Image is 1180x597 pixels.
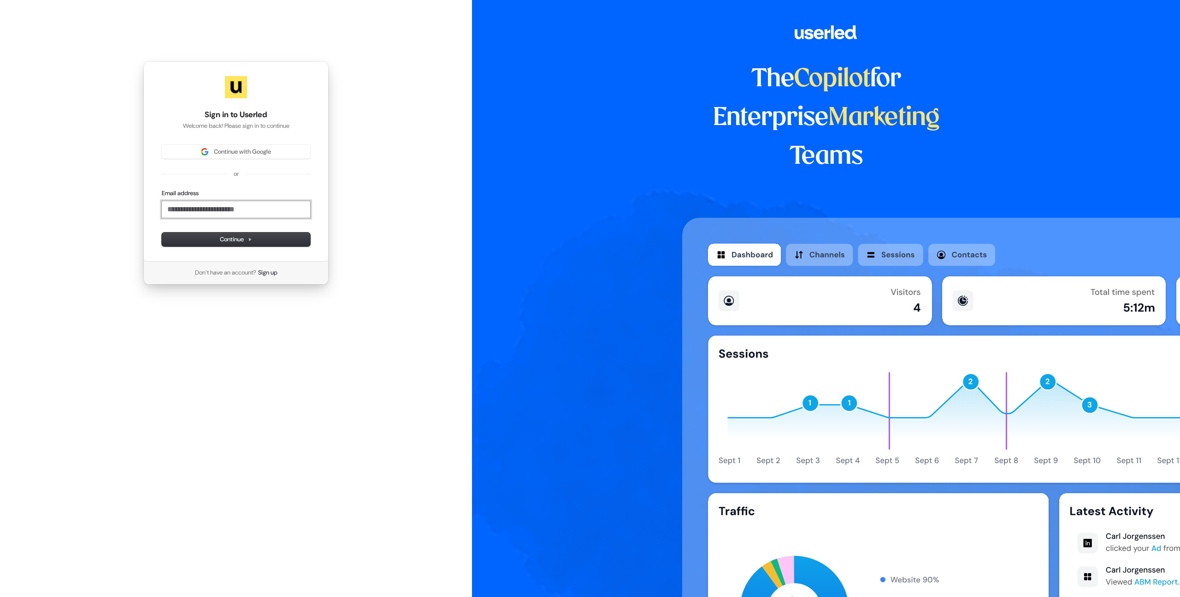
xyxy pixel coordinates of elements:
a: Sign up [258,269,277,277]
button: Sign in with GoogleContinue with Google [162,145,310,159]
h1: Sign in to Userled [162,109,310,120]
h1: The for Enterprise Teams [682,60,970,176]
span: Continue [220,235,252,244]
span: Copilot [794,67,870,91]
button: Continue [162,233,310,246]
label: Email address [162,189,199,197]
p: or [234,170,239,178]
span: Continue with Google [214,148,271,156]
img: Sign in with Google [201,148,208,155]
img: Userled [225,76,247,98]
span: Don’t have an account? [195,269,256,277]
span: Marketing [828,106,940,130]
p: Welcome back! Please sign in to continue [162,122,310,130]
